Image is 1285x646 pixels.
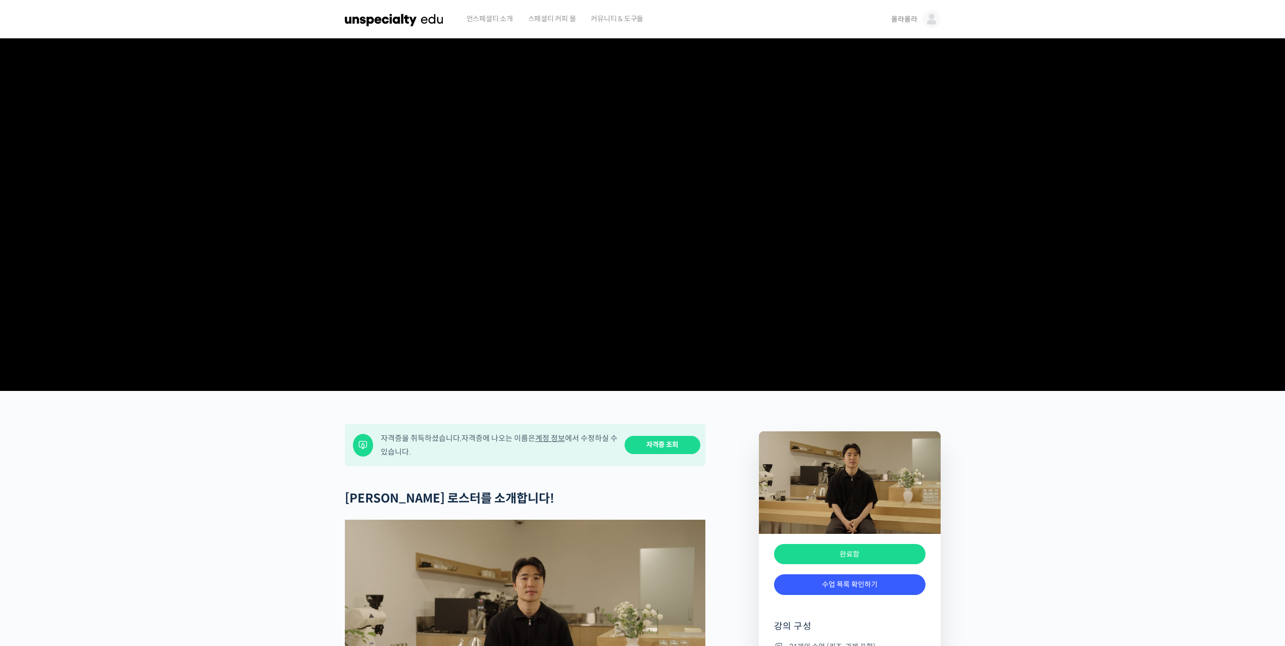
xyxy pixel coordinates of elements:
[774,544,926,565] div: 완료함
[774,574,926,595] a: 수업 목록 확인하기
[345,491,705,506] h2: [PERSON_NAME] 로스터를 소개합니다!
[535,433,565,443] a: 계정 정보
[891,15,917,24] span: 올라올라
[774,620,926,640] h4: 강의 구성
[381,431,618,459] div: 자격증을 취득하셨습니다. 자격증에 나오는 이름은 에서 수정하실 수 있습니다.
[625,436,700,455] a: 자격증 조회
